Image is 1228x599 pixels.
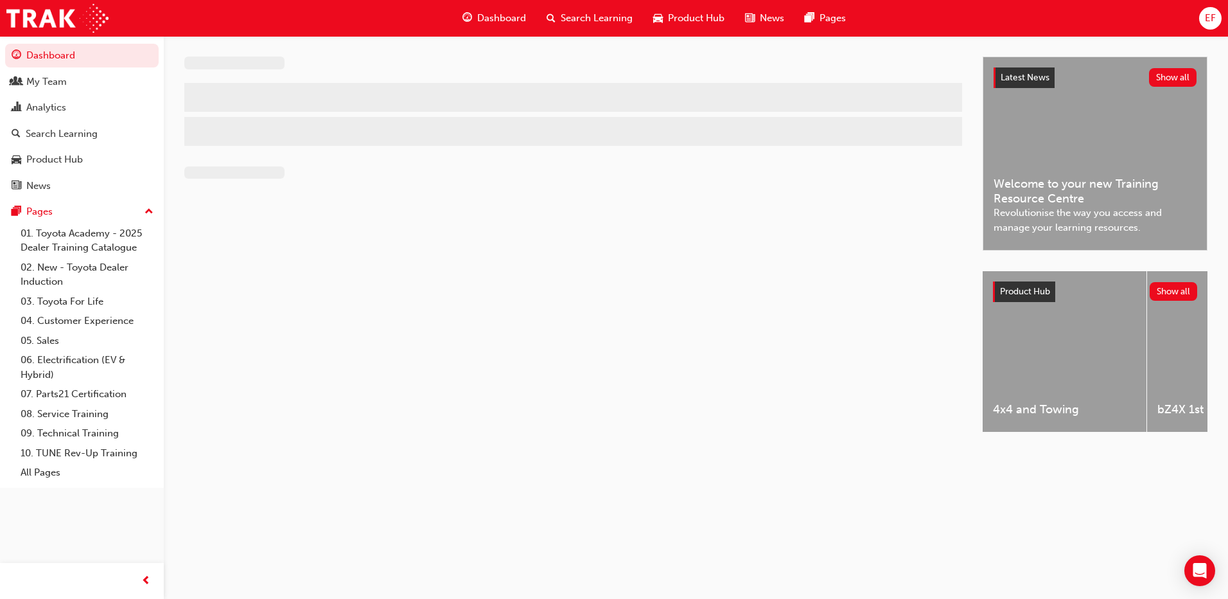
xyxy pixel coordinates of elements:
[26,127,98,141] div: Search Learning
[643,5,735,31] a: car-iconProduct Hub
[15,443,159,463] a: 10. TUNE Rev-Up Training
[1184,555,1215,586] div: Open Intercom Messenger
[5,44,159,67] a: Dashboard
[993,402,1136,417] span: 4x4 and Towing
[462,10,472,26] span: guage-icon
[5,96,159,120] a: Analytics
[993,282,1197,302] a: Product HubShow all
[653,10,663,26] span: car-icon
[26,179,51,193] div: News
[5,41,159,200] button: DashboardMy TeamAnalyticsSearch LearningProduct HubNews
[12,102,21,114] span: chart-icon
[26,204,53,219] div: Pages
[5,148,159,172] a: Product Hub
[15,224,159,258] a: 01. Toyota Academy - 2025 Dealer Training Catalogue
[12,181,21,192] span: news-icon
[735,5,794,31] a: news-iconNews
[994,177,1197,206] span: Welcome to your new Training Resource Centre
[6,4,109,33] img: Trak
[983,57,1207,251] a: Latest NewsShow allWelcome to your new Training Resource CentreRevolutionise the way you access a...
[5,70,159,94] a: My Team
[805,10,814,26] span: pages-icon
[15,404,159,424] a: 08. Service Training
[983,271,1146,432] a: 4x4 and Towing
[12,154,21,166] span: car-icon
[452,5,536,31] a: guage-iconDashboard
[5,174,159,198] a: News
[820,11,846,26] span: Pages
[547,10,556,26] span: search-icon
[145,204,153,220] span: up-icon
[1000,286,1050,297] span: Product Hub
[15,384,159,404] a: 07. Parts21 Certification
[12,206,21,218] span: pages-icon
[561,11,633,26] span: Search Learning
[141,573,151,589] span: prev-icon
[994,206,1197,235] span: Revolutionise the way you access and manage your learning resources.
[1199,7,1222,30] button: EF
[760,11,784,26] span: News
[15,463,159,483] a: All Pages
[477,11,526,26] span: Dashboard
[15,292,159,312] a: 03. Toyota For Life
[536,5,643,31] a: search-iconSearch Learning
[26,75,67,89] div: My Team
[15,311,159,331] a: 04. Customer Experience
[12,76,21,88] span: people-icon
[5,200,159,224] button: Pages
[15,350,159,384] a: 06. Electrification (EV & Hybrid)
[994,67,1197,88] a: Latest NewsShow all
[5,122,159,146] a: Search Learning
[1149,68,1197,87] button: Show all
[26,100,66,115] div: Analytics
[15,424,159,443] a: 09. Technical Training
[12,50,21,62] span: guage-icon
[1150,282,1198,301] button: Show all
[15,258,159,292] a: 02. New - Toyota Dealer Induction
[745,10,755,26] span: news-icon
[1205,11,1216,26] span: EF
[15,331,159,351] a: 05. Sales
[12,129,21,140] span: search-icon
[1001,72,1049,83] span: Latest News
[26,152,83,167] div: Product Hub
[794,5,856,31] a: pages-iconPages
[668,11,724,26] span: Product Hub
